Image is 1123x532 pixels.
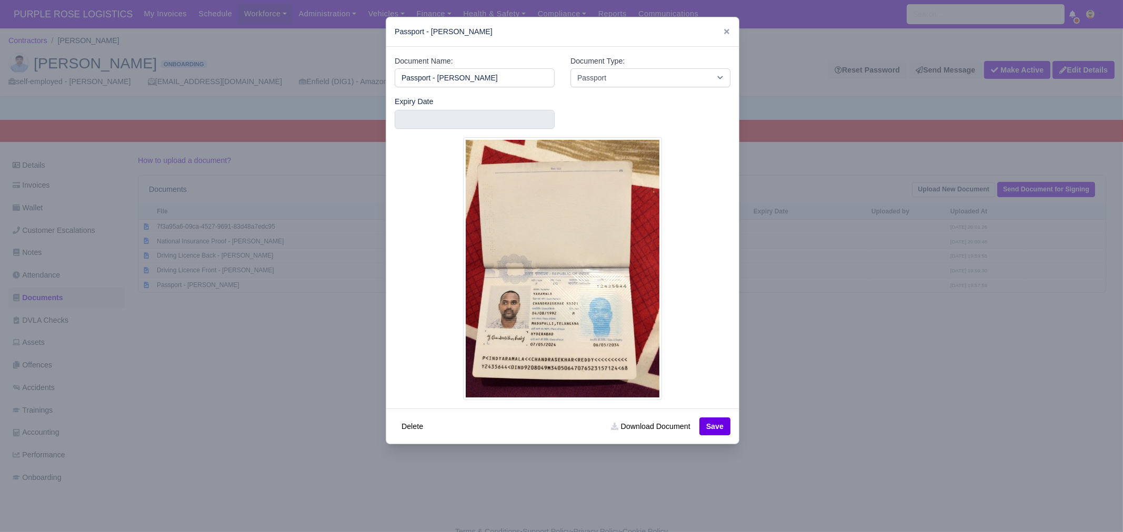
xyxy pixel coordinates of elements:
[386,17,739,47] div: Passport - [PERSON_NAME]
[395,96,434,108] label: Expiry Date
[395,55,453,67] label: Document Name:
[395,417,430,435] button: Delete
[1070,482,1123,532] iframe: Chat Widget
[604,417,697,435] a: Download Document
[570,55,625,67] label: Document Type:
[699,417,730,435] button: Save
